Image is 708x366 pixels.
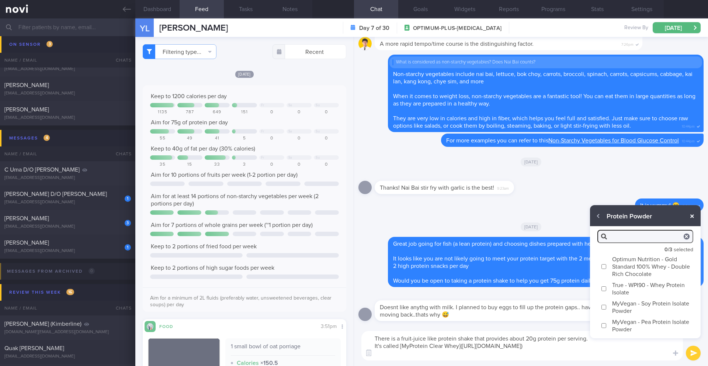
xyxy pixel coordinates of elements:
[66,289,74,295] span: 16
[259,110,284,115] div: 0
[607,213,652,221] span: Protein Powder
[205,162,230,168] div: 33
[5,266,97,276] div: Messages from Archived
[159,24,228,32] span: [PERSON_NAME]
[237,360,259,366] strong: Calories
[156,323,185,329] div: Food
[151,265,274,271] span: Keep to 2 portions of high sugar foods per week
[150,110,175,115] div: 1135
[4,224,131,229] div: [EMAIL_ADDRESS][DOMAIN_NAME]
[640,203,680,208] span: It is yummy! 😄
[125,244,131,251] div: 1
[316,130,320,134] div: Su
[590,279,701,298] label: True - WPI90 - Whey Protein Isolate
[590,244,701,253] div: selected
[106,146,135,161] div: Chats
[590,316,701,335] label: MyVegan - Pea Protein Isolate Powder
[232,110,257,115] div: 151
[653,22,701,33] button: [DATE]
[151,93,227,99] span: Keep to 1200 calories per day
[235,71,254,78] span: [DATE]
[151,222,313,228] span: Aim for 7 portions of whole grains per week (~1 portion per day)
[4,167,80,173] span: C Uma D/O [PERSON_NAME]
[261,156,264,160] div: Fr
[392,59,699,65] div: What is considered as non-starchy vegetables? Does Nai Bai counts?
[4,329,131,335] div: [DOMAIN_NAME][EMAIL_ADDRESS][DOMAIN_NAME]
[4,321,81,327] span: [PERSON_NAME] (Kimberline)
[131,14,158,42] div: YL
[393,71,693,84] span: Non-starchy vegetables include nai bai, lettuce, bok choy, carrots, broccoli, spinach, carrots, c...
[664,247,674,252] strong: 0 / 3
[4,115,131,121] div: [EMAIL_ADDRESS][DOMAIN_NAME]
[261,103,264,107] div: Fr
[177,136,202,141] div: 49
[4,240,49,246] span: [PERSON_NAME]
[151,244,257,249] span: Keep to 2 portions of fried food per week
[601,264,607,269] input: Optimum Nutrition - Gold Standard 100% Whey - Double Rich Chocolate
[4,200,131,205] div: [EMAIL_ADDRESS][DOMAIN_NAME]
[380,41,534,47] span: A more rapid tempo/time course is the distinguishing factor.
[44,135,50,141] span: 4
[380,185,494,191] span: Thanks! Nai Bai stir fry with garlic is the best!
[624,25,648,31] span: Review By
[413,25,502,32] span: OPTIMUM-PLUS-[MEDICAL_DATA]
[314,110,339,115] div: 0
[682,137,695,144] span: 10:44pm
[231,343,336,356] div: 1 small bowl of oat porriage
[143,44,216,59] button: Filtering type...
[4,66,131,72] div: [EMAIL_ADDRESS][DOMAIN_NAME]
[4,345,64,351] span: Quak [PERSON_NAME]
[4,354,131,359] div: [EMAIL_ADDRESS][DOMAIN_NAME]
[125,220,131,226] div: 3
[621,40,634,47] span: 7:26pm
[150,296,332,307] span: Aim for a minimum of 2L fluids (preferably water, unsweetened beverages, clear soups) per day
[150,136,175,141] div: 55
[4,82,49,88] span: [PERSON_NAME]
[288,130,292,134] div: Sa
[288,103,292,107] div: Sa
[4,107,49,113] span: [PERSON_NAME]
[314,162,339,168] div: 0
[150,162,175,168] div: 35
[548,138,679,144] a: Non-Starchy Vegetables for Blood Glucose Control
[4,248,131,254] div: [EMAIL_ADDRESS][DOMAIN_NAME]
[151,193,319,207] span: Aim for at least 14 portions of non-starchy vegetables per week (2 portions per day)
[151,172,298,178] span: Aim for 10 portions of fruits per week (1-2 portion per day)
[393,241,662,247] span: Great job going for fish (a lean protein) and choosing dishes prepared with healthier cooking met...
[521,158,542,166] span: [DATE]
[316,103,320,107] div: Su
[232,162,257,168] div: 3
[287,110,312,115] div: 0
[682,122,695,129] span: 10:44pm
[7,133,52,143] div: Messages
[106,301,135,315] div: Chats
[259,162,284,168] div: 0
[205,136,230,141] div: 41
[321,324,337,329] span: 3:51pm
[151,120,228,125] span: Aim for 75g of protein per day
[151,146,255,152] span: Keep to 40g of fat per day (30% calories)
[177,162,202,168] div: 15
[261,130,264,134] div: Fr
[4,175,131,181] div: [EMAIL_ADDRESS][DOMAIN_NAME]
[359,24,389,32] strong: Day 7 of 30
[393,93,695,107] span: When it comes to weight loss, non-starchy vegetables are a fantastic tool! You can eat them in la...
[314,136,339,141] div: 0
[259,136,284,141] div: 0
[4,91,131,96] div: [EMAIL_ADDRESS][DOMAIN_NAME]
[88,268,95,274] span: 0
[288,156,292,160] div: Sa
[683,202,695,209] span: 2:04pm
[287,136,312,141] div: 0
[287,162,312,168] div: 0
[590,298,701,316] label: MyVegan - Soy Protein Isolate Powder
[4,58,61,64] span: Mak [PERSON_NAME]
[601,286,607,291] input: True - WPI90 - Whey Protein Isolate
[601,323,607,328] input: MyVegan - Pea Protein Isolate Powder
[205,110,230,115] div: 649
[497,184,509,191] span: 9:23am
[393,278,596,284] span: Would you be open to taking a protein shake to help you get 75g protein daily?
[380,304,664,318] span: Doesnt like anythg with milk. I planned to buy eggs to fill up the protein gaps.. haven’t restock...
[521,222,542,231] span: [DATE]
[4,191,107,197] span: [PERSON_NAME] D/O [PERSON_NAME]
